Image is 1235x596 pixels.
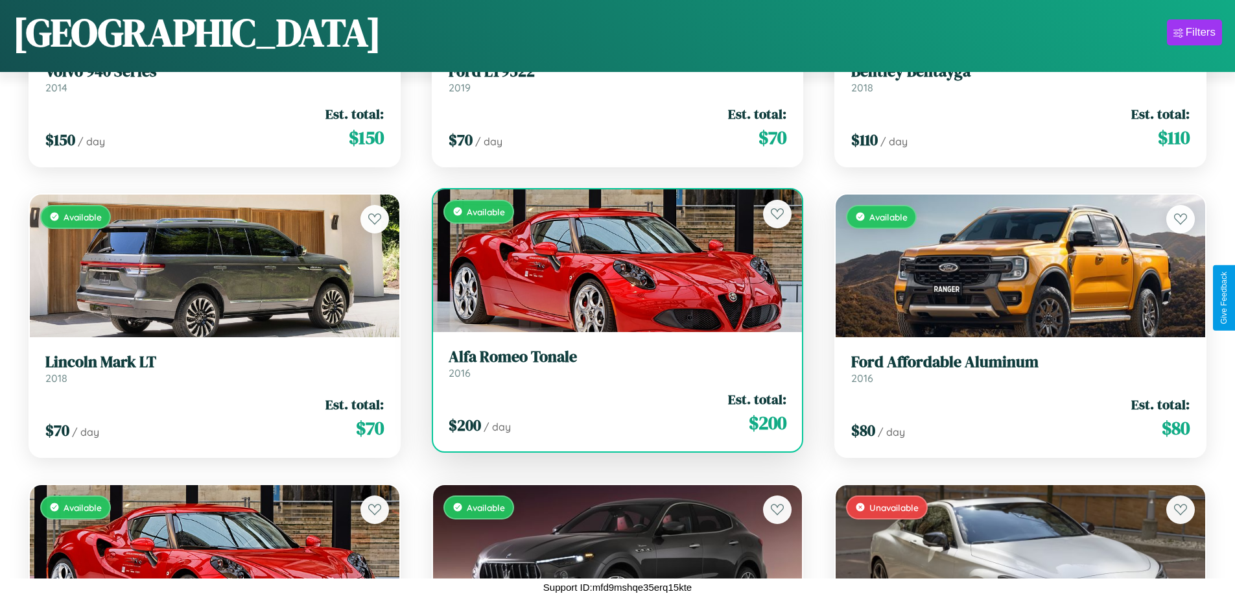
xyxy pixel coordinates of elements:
span: / day [78,135,105,148]
h3: Bentley Bentayga [851,62,1190,81]
h3: Alfa Romeo Tonale [449,348,787,366]
span: Available [869,211,908,222]
span: $ 150 [45,129,75,150]
h1: [GEOGRAPHIC_DATA] [13,6,381,59]
span: $ 110 [851,129,878,150]
span: $ 80 [1162,415,1190,441]
span: / day [484,420,511,433]
a: Lincoln Mark LT2018 [45,353,384,385]
a: Ford Affordable Aluminum2016 [851,353,1190,385]
h3: Ford Affordable Aluminum [851,353,1190,372]
span: / day [880,135,908,148]
span: / day [72,425,99,438]
span: $ 70 [356,415,384,441]
span: 2018 [851,81,873,94]
span: Unavailable [869,502,919,513]
span: $ 70 [45,420,69,441]
span: Available [467,206,505,217]
p: Support ID: mfd9mshqe35erq15kte [543,578,692,596]
span: $ 70 [449,129,473,150]
span: / day [475,135,502,148]
button: Filters [1167,19,1222,45]
a: Volvo 940 Series2014 [45,62,384,94]
span: $ 150 [349,125,384,150]
a: Bentley Bentayga2018 [851,62,1190,94]
span: 2018 [45,372,67,385]
span: Est. total: [325,104,384,123]
span: $ 200 [749,410,786,436]
span: $ 80 [851,420,875,441]
a: Alfa Romeo Tonale2016 [449,348,787,379]
div: Give Feedback [1219,272,1229,324]
span: $ 200 [449,414,481,436]
h3: Ford LT9522 [449,62,787,81]
span: Available [64,211,102,222]
span: Est. total: [728,104,786,123]
span: Est. total: [1131,395,1190,414]
span: 2016 [851,372,873,385]
span: Available [467,502,505,513]
div: Filters [1186,26,1216,39]
span: Est. total: [1131,104,1190,123]
span: 2019 [449,81,471,94]
span: Available [64,502,102,513]
h3: Volvo 940 Series [45,62,384,81]
span: Est. total: [325,395,384,414]
span: Est. total: [728,390,786,409]
span: 2014 [45,81,67,94]
span: $ 70 [759,125,786,150]
h3: Lincoln Mark LT [45,353,384,372]
span: $ 110 [1158,125,1190,150]
a: Ford LT95222019 [449,62,787,94]
span: / day [878,425,905,438]
span: 2016 [449,366,471,379]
